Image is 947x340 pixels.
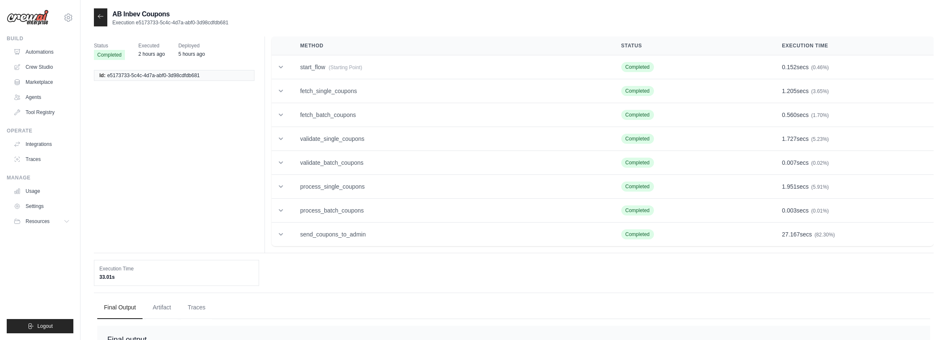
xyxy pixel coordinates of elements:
[10,200,73,213] a: Settings
[26,218,49,225] span: Resources
[772,223,934,247] td: secs
[37,323,53,330] span: Logout
[107,72,200,79] span: e5173733-5c4c-4d7a-abf0-3d98cdfdb681
[94,50,125,60] span: Completed
[621,86,654,96] span: Completed
[811,208,829,214] span: (0.01%)
[782,207,797,214] span: 0.003
[611,36,772,55] th: Status
[7,10,49,26] img: Logo
[772,79,934,103] td: secs
[112,19,228,26] p: Execution e5173733-5c4c-4d7a-abf0-3d98cdfdb681
[10,153,73,166] a: Traces
[290,79,611,103] td: fetch_single_coupons
[811,136,829,142] span: (5.23%)
[7,174,73,181] div: Manage
[10,138,73,151] a: Integrations
[290,199,611,223] td: process_batch_coupons
[290,175,611,199] td: process_single_coupons
[811,184,829,190] span: (5.91%)
[10,75,73,89] a: Marketplace
[621,110,654,120] span: Completed
[772,175,934,199] td: secs
[782,231,800,238] span: 27.167
[782,112,797,118] span: 0.560
[811,65,829,70] span: (0.46%)
[138,42,165,50] span: Executed
[782,88,797,94] span: 1.205
[621,134,654,144] span: Completed
[10,45,73,59] a: Automations
[290,127,611,151] td: validate_single_coupons
[772,55,934,79] td: secs
[290,223,611,247] td: send_coupons_to_admin
[621,229,654,239] span: Completed
[329,65,362,70] span: (Starting Point)
[10,215,73,228] button: Resources
[621,158,654,168] span: Completed
[782,183,797,190] span: 1.951
[290,55,611,79] td: start_flow
[772,103,934,127] td: secs
[815,232,835,238] span: (82.30%)
[10,106,73,119] a: Tool Registry
[10,60,73,74] a: Crew Studio
[7,319,73,333] button: Logout
[10,91,73,104] a: Agents
[10,184,73,198] a: Usage
[290,36,611,55] th: Method
[94,42,125,50] span: Status
[621,182,654,192] span: Completed
[178,42,205,50] span: Deployed
[772,36,934,55] th: Execution Time
[99,274,254,280] dd: 33.01s
[782,135,797,142] span: 1.727
[811,160,829,166] span: (0.02%)
[99,265,254,272] dt: Execution Time
[772,127,934,151] td: secs
[181,296,212,319] button: Traces
[138,51,165,57] time: August 19, 2025 at 15:30 GMT-3
[811,112,829,118] span: (1.70%)
[811,88,829,94] span: (3.65%)
[290,103,611,127] td: fetch_batch_coupons
[97,296,143,319] button: Final Output
[621,205,654,215] span: Completed
[772,199,934,223] td: secs
[7,35,73,42] div: Build
[99,72,106,79] span: Id:
[178,51,205,57] time: August 19, 2025 at 12:30 GMT-3
[146,296,178,319] button: Artifact
[772,151,934,175] td: secs
[782,159,797,166] span: 0.007
[7,127,73,134] div: Operate
[112,9,228,19] h2: AB Inbev Coupons
[782,64,797,70] span: 0.152
[290,151,611,175] td: validate_batch_coupons
[621,62,654,72] span: Completed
